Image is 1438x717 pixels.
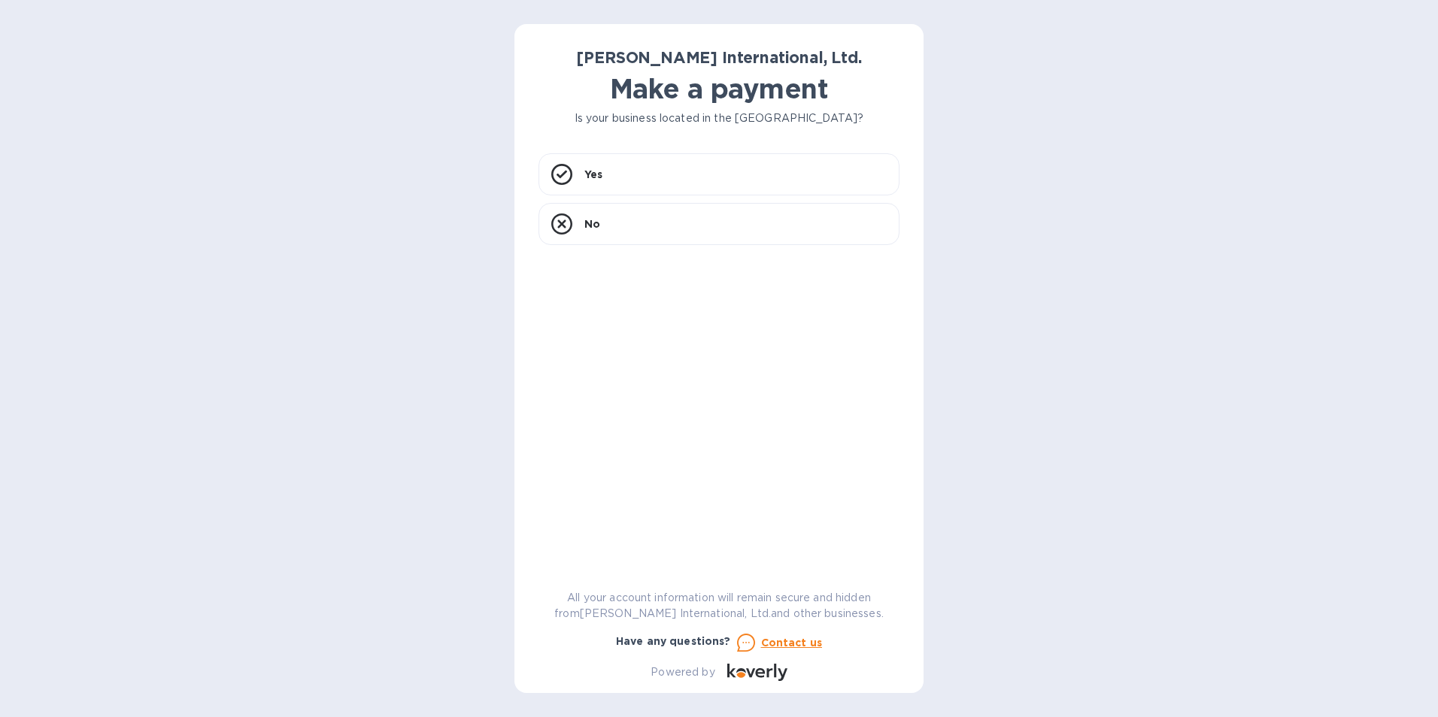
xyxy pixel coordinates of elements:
[538,590,900,622] p: All your account information will remain secure and hidden from [PERSON_NAME] International, Ltd....
[616,635,731,647] b: Have any questions?
[538,73,900,104] h1: Make a payment
[538,110,900,126] p: Is your business located in the [GEOGRAPHIC_DATA]?
[576,48,861,67] b: [PERSON_NAME] International, Ltd.
[761,637,823,649] u: Contact us
[584,216,600,231] p: No
[651,664,714,680] p: Powered by
[584,167,602,182] p: Yes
